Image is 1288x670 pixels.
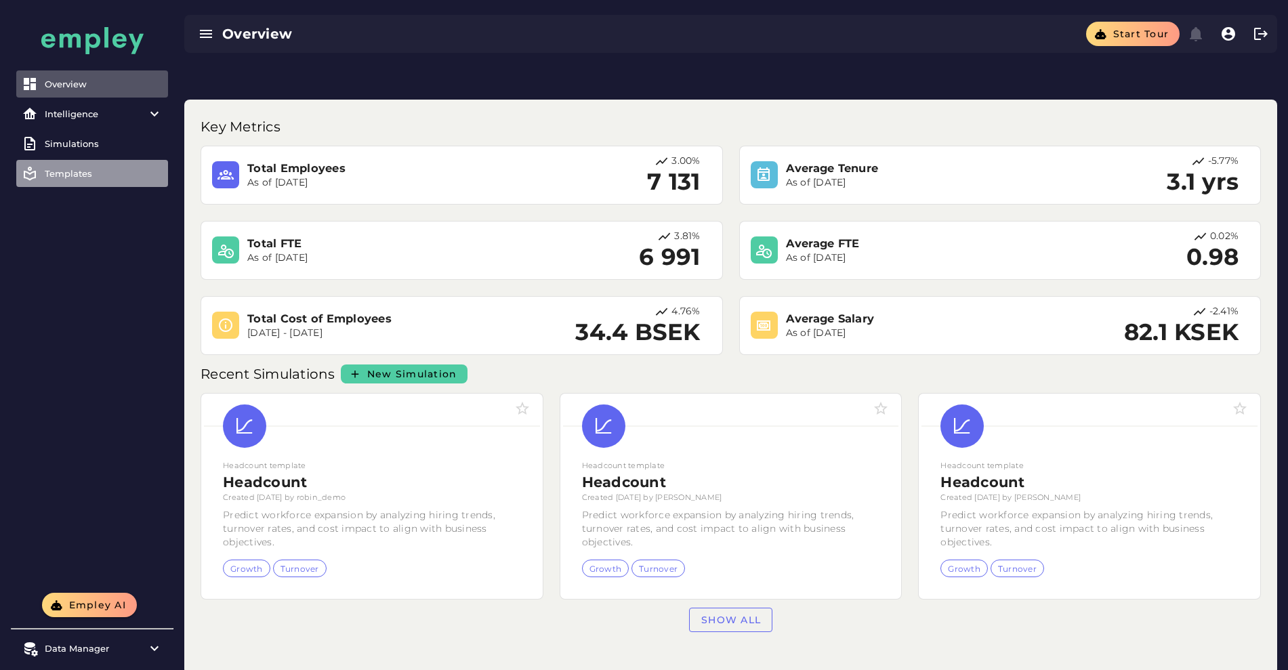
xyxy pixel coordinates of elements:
div: Templates [45,168,163,179]
div: Data Manager [45,643,140,654]
button: Empley AI [42,593,137,617]
h2: 6 991 [639,244,700,271]
p: 4.76% [671,305,700,319]
span: Empley AI [68,599,126,611]
p: Key Metrics [201,116,283,138]
div: Overview [45,79,163,89]
p: As of [DATE] [786,327,1035,340]
p: 3.00% [671,154,700,169]
h2: 3.1 yrs [1167,169,1239,196]
p: 0.02% [1210,230,1239,244]
a: Templates [16,160,168,187]
a: New Simulation [341,364,468,383]
a: Show all [689,608,772,632]
h2: 7 131 [647,169,700,196]
div: Intelligence [45,108,140,119]
h2: 34.4 BSEK [575,319,700,346]
div: Overview [222,24,655,43]
h2: 82.1 KSEK [1124,319,1239,346]
h3: Average FTE [786,236,1035,251]
p: As of [DATE] [247,176,497,190]
h3: Average Salary [786,311,1035,327]
p: 3.81% [674,230,700,244]
span: Show all [701,614,761,626]
a: Overview [16,70,168,98]
p: As of [DATE] [786,176,1035,190]
span: New Simulation [367,368,457,380]
p: -5.77% [1208,154,1239,169]
button: Start tour [1086,22,1180,46]
a: Simulations [16,130,168,157]
span: Start tour [1112,28,1169,40]
p: Recent Simulations [201,363,338,385]
h3: Total FTE [247,236,497,251]
h3: Average Tenure [786,161,1035,176]
h3: Total Cost of Employees [247,311,497,327]
p: As of [DATE] [786,251,1035,265]
p: [DATE] - [DATE] [247,327,497,340]
p: -2.41% [1209,305,1239,319]
div: Simulations [45,138,163,149]
h2: 0.98 [1186,244,1239,271]
p: As of [DATE] [247,251,497,265]
h3: Total Employees [247,161,497,176]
